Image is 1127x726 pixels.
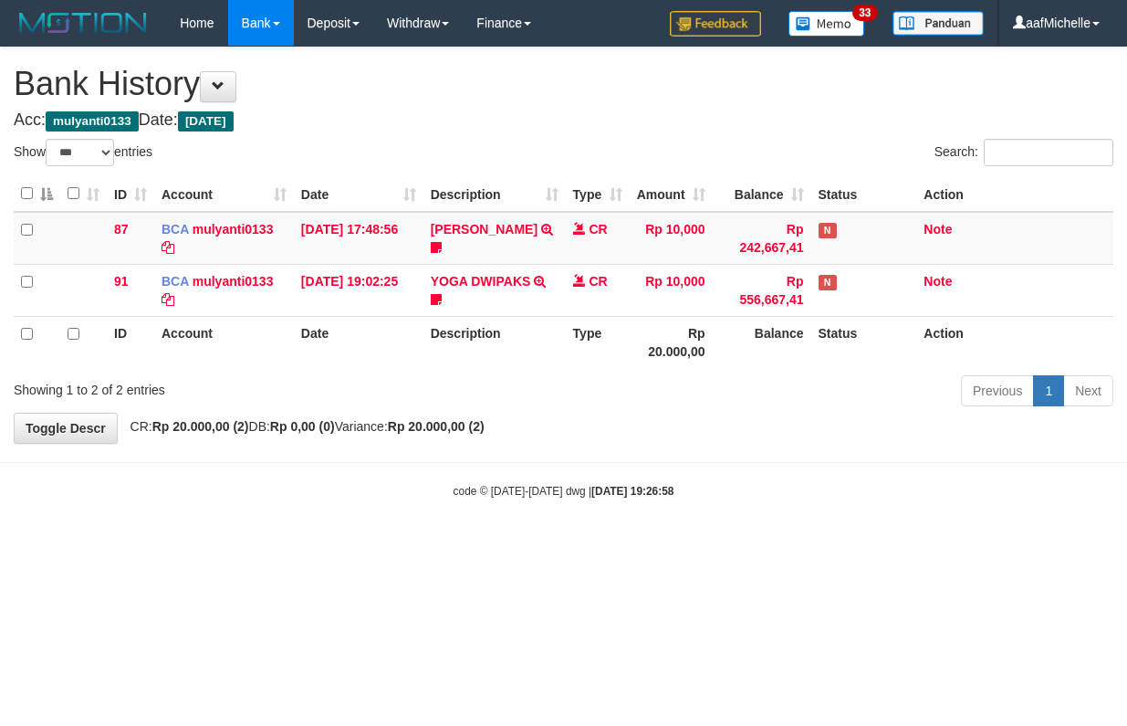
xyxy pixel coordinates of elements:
span: BCA [162,222,189,237]
a: mulyanti0133 [193,274,274,289]
img: Button%20Memo.svg [788,11,865,37]
th: Account: activate to sort column ascending [154,176,294,212]
th: Type [566,316,630,368]
select: Showentries [46,139,114,166]
td: [DATE] 19:02:25 [294,264,423,316]
a: Previous [961,375,1034,406]
a: 1 [1033,375,1064,406]
img: MOTION_logo.png [14,9,152,37]
th: Balance [713,316,811,368]
a: mulyanti0133 [193,222,274,237]
th: Date: activate to sort column ascending [294,176,423,212]
a: YOGA DWIPAKS [431,274,531,289]
th: Account [154,316,294,368]
span: CR [589,274,607,289]
small: code © [DATE]-[DATE] dwg | [454,485,674,498]
td: Rp 242,667,41 [713,212,811,265]
img: Feedback.jpg [670,11,761,37]
span: 33 [852,5,877,21]
td: Rp 10,000 [630,264,713,316]
th: Description [423,316,566,368]
span: BCA [162,274,189,289]
th: Balance: activate to sort column ascending [713,176,811,212]
h4: Acc: Date: [14,111,1113,130]
th: Amount: activate to sort column ascending [630,176,713,212]
th: Description: activate to sort column ascending [423,176,566,212]
input: Search: [984,139,1113,166]
th: : activate to sort column descending [14,176,60,212]
a: [PERSON_NAME] [431,222,537,237]
strong: Rp 20.000,00 (2) [152,419,249,434]
strong: Rp 20.000,00 (2) [388,419,485,434]
strong: [DATE] 19:26:58 [591,485,673,498]
h1: Bank History [14,66,1113,102]
a: Copy mulyanti0133 to clipboard [162,240,174,255]
a: Copy mulyanti0133 to clipboard [162,292,174,307]
strong: Rp 0,00 (0) [270,419,335,434]
th: Type: activate to sort column ascending [566,176,630,212]
span: Has Note [819,223,837,238]
span: CR [589,222,607,237]
th: Action [916,316,1113,368]
th: Rp 20.000,00 [630,316,713,368]
label: Show entries [14,139,152,166]
label: Search: [934,139,1113,166]
span: Has Note [819,275,837,290]
img: panduan.png [892,11,984,36]
th: : activate to sort column ascending [60,176,107,212]
a: Toggle Descr [14,413,118,444]
a: Note [924,274,952,289]
td: Rp 556,667,41 [713,264,811,316]
td: [DATE] 17:48:56 [294,212,423,265]
th: Status [811,176,917,212]
span: CR: DB: Variance: [121,419,485,434]
span: 87 [114,222,129,237]
th: Status [811,316,917,368]
th: Date [294,316,423,368]
div: Showing 1 to 2 of 2 entries [14,374,456,399]
span: 91 [114,274,129,289]
th: Action [916,176,1113,212]
th: ID: activate to sort column ascending [107,176,154,212]
td: Rp 10,000 [630,212,713,265]
span: mulyanti0133 [46,111,139,132]
span: [DATE] [178,111,234,132]
a: Note [924,222,952,237]
a: Next [1063,375,1113,406]
th: ID [107,316,154,368]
